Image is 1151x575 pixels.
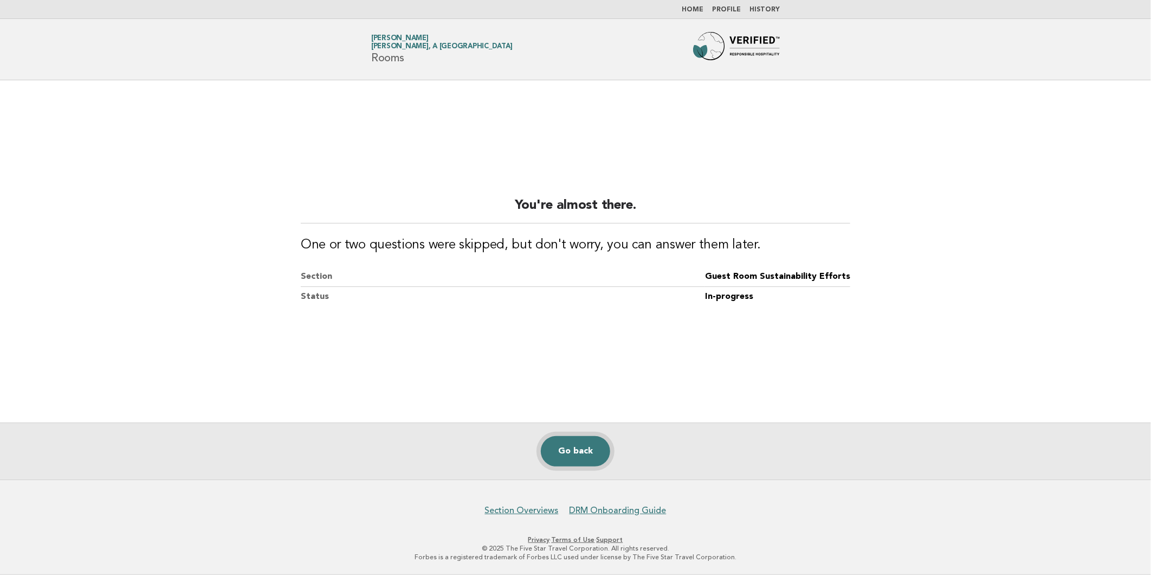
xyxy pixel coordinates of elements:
[244,553,907,561] p: Forbes is a registered trademark of Forbes LLC used under license by The Five Star Travel Corpora...
[705,267,850,287] dd: Guest Room Sustainability Efforts
[301,237,850,254] h3: One or two questions were skipped, but don't worry, you can answer them later.
[749,7,780,13] a: History
[570,505,667,516] a: DRM Onboarding Guide
[712,7,741,13] a: Profile
[244,544,907,553] p: © 2025 The Five Star Travel Corporation. All rights reserved.
[485,505,559,516] a: Section Overviews
[301,197,850,223] h2: You're almost there.
[301,267,705,287] dt: Section
[597,536,623,544] a: Support
[682,7,703,13] a: Home
[528,536,550,544] a: Privacy
[301,287,705,306] dt: Status
[705,287,850,306] dd: In-progress
[371,35,513,50] a: [PERSON_NAME][PERSON_NAME], A [GEOGRAPHIC_DATA]
[371,35,513,63] h1: Rooms
[541,436,610,467] a: Go back
[693,32,780,67] img: Forbes Travel Guide
[552,536,595,544] a: Terms of Use
[244,535,907,544] p: · ·
[371,43,513,50] span: [PERSON_NAME], A [GEOGRAPHIC_DATA]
